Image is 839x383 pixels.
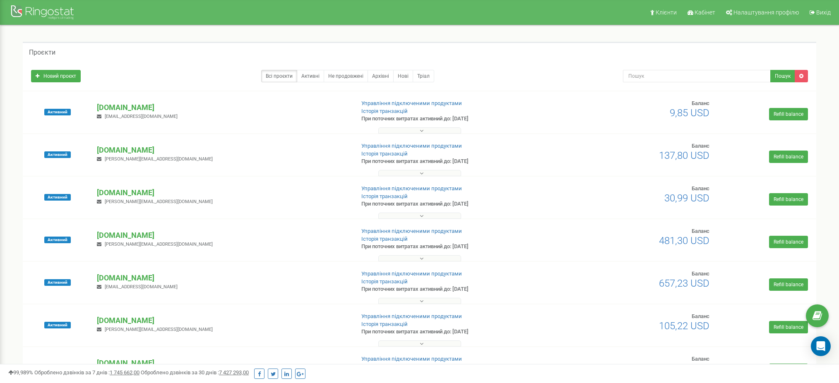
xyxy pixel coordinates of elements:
[659,150,709,161] span: 137,80 USD
[692,100,709,106] span: Баланс
[97,273,348,283] p: [DOMAIN_NAME]
[361,193,408,199] a: Історія транзакцій
[769,236,808,248] a: Refill balance
[361,143,462,149] a: Управління підключеними продуктами
[361,278,408,285] a: Історія транзакцій
[97,145,348,156] p: [DOMAIN_NAME]
[105,156,213,162] span: [PERSON_NAME][EMAIL_ADDRESS][DOMAIN_NAME]
[44,279,71,286] span: Активний
[297,70,324,82] a: Активні
[692,228,709,234] span: Баланс
[664,192,709,204] span: 30,99 USD
[656,9,677,16] span: Клієнти
[361,115,546,123] p: При поточних витратах активний до: [DATE]
[361,108,408,114] a: Історія транзакцій
[261,70,297,82] a: Всі проєкти
[97,102,348,113] p: [DOMAIN_NAME]
[44,194,71,201] span: Активний
[659,278,709,289] span: 657,23 USD
[692,356,709,362] span: Баланс
[769,364,808,376] a: Refill balance
[34,369,139,376] span: Оброблено дзвінків за 7 днів :
[733,9,799,16] span: Налаштування профілю
[141,369,249,376] span: Оброблено дзвінків за 30 днів :
[97,187,348,198] p: [DOMAIN_NAME]
[623,70,771,82] input: Пошук
[44,237,71,243] span: Активний
[659,363,709,374] span: 407,09 USD
[31,70,81,82] a: Новий проєкт
[44,109,71,115] span: Активний
[361,285,546,293] p: При поточних витратах активний до: [DATE]
[816,9,831,16] span: Вихід
[105,114,178,119] span: [EMAIL_ADDRESS][DOMAIN_NAME]
[105,199,213,204] span: [PERSON_NAME][EMAIL_ADDRESS][DOMAIN_NAME]
[361,321,408,327] a: Історія транзакцій
[361,328,546,336] p: При поточних витратах активний до: [DATE]
[361,228,462,234] a: Управління підключеними продуктами
[692,143,709,149] span: Баланс
[695,9,715,16] span: Кабінет
[97,358,348,369] p: [DOMAIN_NAME]
[361,185,462,191] a: Управління підключеними продуктами
[324,70,368,82] a: Не продовжені
[8,369,33,376] span: 99,989%
[670,107,709,119] span: 9,85 USD
[361,151,408,157] a: Історія транзакцій
[413,70,434,82] a: Тріал
[105,242,213,247] span: [PERSON_NAME][EMAIL_ADDRESS][DOMAIN_NAME]
[361,158,546,165] p: При поточних витратах активний до: [DATE]
[368,70,394,82] a: Архівні
[361,200,546,208] p: При поточних витратах активний до: [DATE]
[811,336,831,356] div: Open Intercom Messenger
[97,230,348,241] p: [DOMAIN_NAME]
[361,364,408,370] a: Історія транзакцій
[44,151,71,158] span: Активний
[105,327,213,332] span: [PERSON_NAME][EMAIL_ADDRESS][DOMAIN_NAME]
[361,100,462,106] a: Управління підключеними продуктами
[770,70,795,82] button: Пошук
[97,315,348,326] p: [DOMAIN_NAME]
[769,108,808,120] a: Refill balance
[105,284,178,290] span: [EMAIL_ADDRESS][DOMAIN_NAME]
[29,49,55,56] h5: Проєкти
[393,70,413,82] a: Нові
[44,322,71,328] span: Активний
[361,243,546,251] p: При поточних витратах активний до: [DATE]
[692,270,709,277] span: Баланс
[692,185,709,191] span: Баланс
[769,151,808,163] a: Refill balance
[769,321,808,333] a: Refill balance
[659,235,709,247] span: 481,30 USD
[110,369,139,376] u: 1 745 662,00
[361,270,462,277] a: Управління підключеними продуктами
[361,236,408,242] a: Історія транзакцій
[769,278,808,291] a: Refill balance
[361,313,462,319] a: Управління підключеними продуктами
[10,3,77,23] img: Ringostat Logo
[769,193,808,206] a: Refill balance
[361,356,462,362] a: Управління підключеними продуктами
[219,369,249,376] u: 7 427 293,00
[692,313,709,319] span: Баланс
[659,320,709,332] span: 105,22 USD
